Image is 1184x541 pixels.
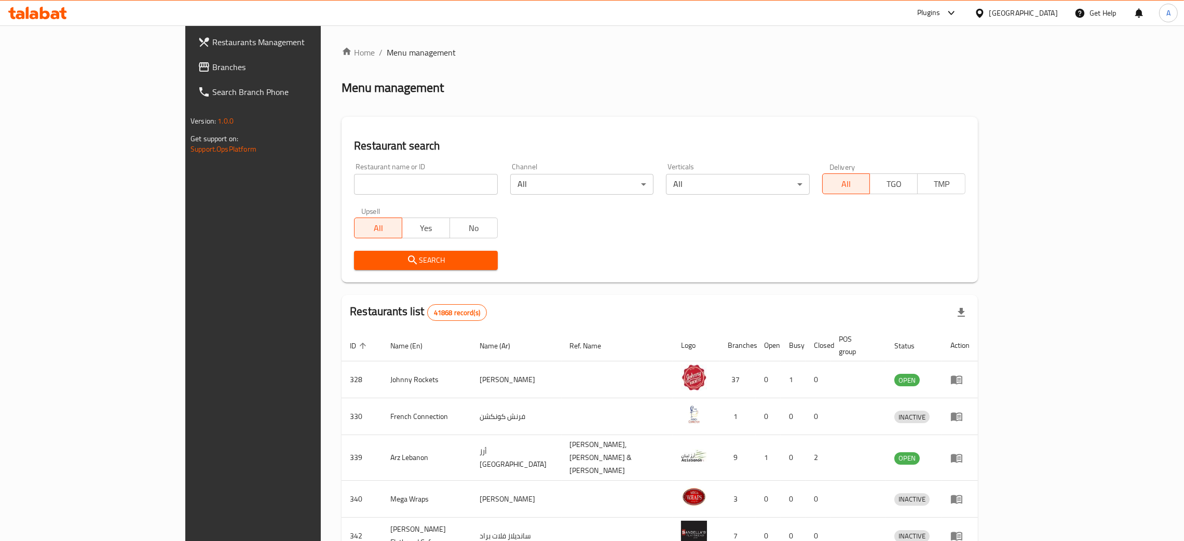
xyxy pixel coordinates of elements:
td: Arz Lebanon [382,435,471,481]
td: 1 [719,398,756,435]
span: Version: [190,114,216,128]
td: 0 [806,398,831,435]
span: ID [350,340,370,352]
img: Johnny Rockets [681,364,707,390]
button: No [450,218,498,238]
span: Get support on: [190,132,238,145]
a: Restaurants Management [189,30,383,55]
td: 9 [719,435,756,481]
h2: Restaurant search [354,138,965,154]
th: Busy [781,330,806,361]
label: Upsell [361,207,380,214]
span: OPEN [894,452,920,464]
span: Branches [212,61,375,73]
td: 3 [719,481,756,518]
th: Closed [806,330,831,361]
div: [GEOGRAPHIC_DATA] [989,7,1058,19]
a: Support.OpsPlatform [190,142,256,156]
div: All [666,174,809,195]
td: 0 [781,481,806,518]
td: French Connection [382,398,471,435]
span: All [359,221,398,236]
span: OPEN [894,374,920,386]
span: 41868 record(s) [428,308,486,318]
td: 37 [719,361,756,398]
span: Status [894,340,928,352]
button: TMP [917,173,965,194]
span: Search Branch Phone [212,86,375,98]
div: Menu [950,493,970,505]
span: Ref. Name [570,340,615,352]
button: TGO [869,173,918,194]
td: 0 [756,398,781,435]
td: [PERSON_NAME] [471,361,562,398]
nav: breadcrumb [342,46,978,59]
th: Open [756,330,781,361]
button: All [822,173,870,194]
h2: Restaurants list [350,304,487,321]
span: A [1166,7,1171,19]
td: [PERSON_NAME] [471,481,562,518]
h2: Menu management [342,79,444,96]
button: Search [354,251,497,270]
th: Branches [719,330,756,361]
td: فرنش كونكشن [471,398,562,435]
td: 0 [781,435,806,481]
td: 0 [756,361,781,398]
span: INACTIVE [894,493,930,505]
label: Delivery [829,163,855,170]
td: 0 [756,481,781,518]
div: INACTIVE [894,493,930,506]
span: Name (En) [390,340,436,352]
div: Plugins [917,7,940,19]
div: Export file [949,300,974,325]
span: POS group [839,333,874,358]
td: 1 [756,435,781,481]
td: 0 [781,398,806,435]
span: Name (Ar) [480,340,524,352]
span: TGO [874,177,914,192]
td: Mega Wraps [382,481,471,518]
input: Search for restaurant name or ID.. [354,174,497,195]
img: French Connection [681,401,707,427]
th: Logo [673,330,719,361]
td: 0 [806,361,831,398]
div: OPEN [894,452,920,465]
span: Menu management [387,46,456,59]
button: Yes [402,218,450,238]
td: [PERSON_NAME],[PERSON_NAME] & [PERSON_NAME] [562,435,673,481]
img: Arz Lebanon [681,443,707,469]
img: Mega Wraps [681,484,707,510]
td: 2 [806,435,831,481]
span: All [827,177,866,192]
div: Menu [950,452,970,464]
td: Johnny Rockets [382,361,471,398]
span: INACTIVE [894,411,930,423]
button: All [354,218,402,238]
div: Total records count [427,304,487,321]
span: Search [362,254,489,267]
span: TMP [922,177,961,192]
span: 1.0.0 [217,114,234,128]
a: Branches [189,55,383,79]
span: No [454,221,494,236]
span: Yes [406,221,446,236]
a: Search Branch Phone [189,79,383,104]
div: Menu [950,410,970,423]
div: All [510,174,654,195]
td: أرز [GEOGRAPHIC_DATA] [471,435,562,481]
div: Menu [950,373,970,386]
td: 1 [781,361,806,398]
td: 0 [806,481,831,518]
th: Action [942,330,978,361]
span: Restaurants Management [212,36,375,48]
